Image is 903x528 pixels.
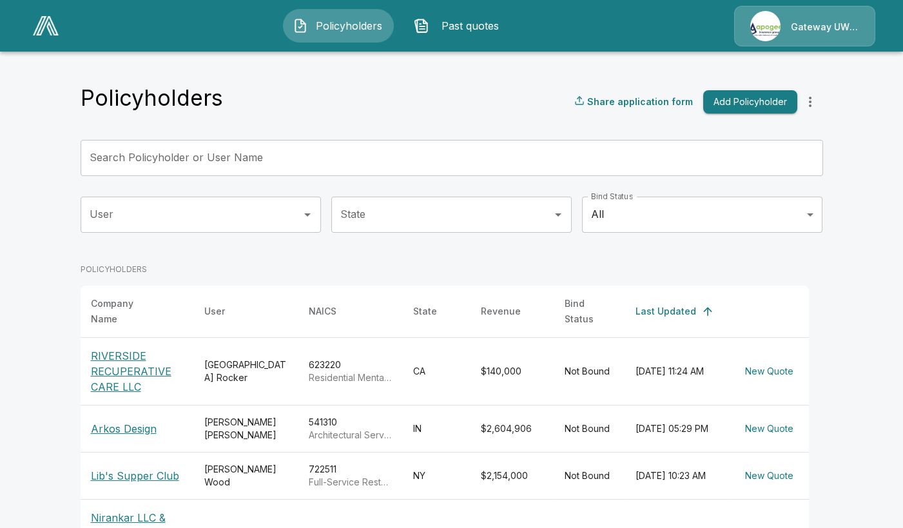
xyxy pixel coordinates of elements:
[471,337,554,405] td: $140,000
[403,405,471,452] td: IN
[309,371,393,384] p: Residential Mental Health and Substance Abuse Facilities
[204,416,288,442] div: [PERSON_NAME] [PERSON_NAME]
[91,296,160,327] div: Company Name
[434,18,505,34] span: Past quotes
[414,18,429,34] img: Past quotes Icon
[309,429,393,442] p: Architectural Services
[554,337,625,405] td: Not Bound
[587,95,693,108] p: Share application form
[582,197,822,233] div: All
[81,264,809,275] p: POLICYHOLDERS
[309,476,393,489] p: Full-Service Restaurants
[750,11,781,41] img: Agency Icon
[549,206,567,224] button: Open
[403,337,471,405] td: CA
[625,405,730,452] td: [DATE] 05:29 PM
[293,18,308,34] img: Policyholders Icon
[309,358,393,384] div: 623220
[309,463,393,489] div: 722511
[625,452,730,499] td: [DATE] 10:23 AM
[403,452,471,499] td: NY
[298,206,316,224] button: Open
[91,348,184,395] p: RIVERSIDE RECUPERATIVE CARE LLC
[283,9,394,43] button: Policyholders IconPolicyholders
[554,405,625,452] td: Not Bound
[740,417,799,441] button: New Quote
[481,304,521,319] div: Revenue
[698,90,797,114] a: Add Policyholder
[81,84,223,112] h4: Policyholders
[740,464,799,488] button: New Quote
[554,286,625,338] th: Bind Status
[740,360,799,384] button: New Quote
[797,89,823,115] button: more
[33,16,59,35] img: AA Logo
[204,463,288,489] div: [PERSON_NAME] Wood
[471,452,554,499] td: $2,154,000
[404,9,515,43] button: Past quotes IconPast quotes
[471,405,554,452] td: $2,604,906
[734,6,875,46] a: Agency IconGateway UW dba Apogee
[91,468,184,484] p: Lib's Supper Club
[309,304,336,319] div: NAICS
[91,421,184,436] p: Arkos Design
[703,90,797,114] button: Add Policyholder
[204,304,225,319] div: User
[554,452,625,499] td: Not Bound
[625,337,730,405] td: [DATE] 11:24 AM
[309,416,393,442] div: 541310
[591,191,633,202] label: Bind Status
[636,304,696,319] div: Last Updated
[313,18,384,34] span: Policyholders
[204,358,288,384] div: [GEOGRAPHIC_DATA] Rocker
[413,304,437,319] div: State
[791,21,859,34] p: Gateway UW dba Apogee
